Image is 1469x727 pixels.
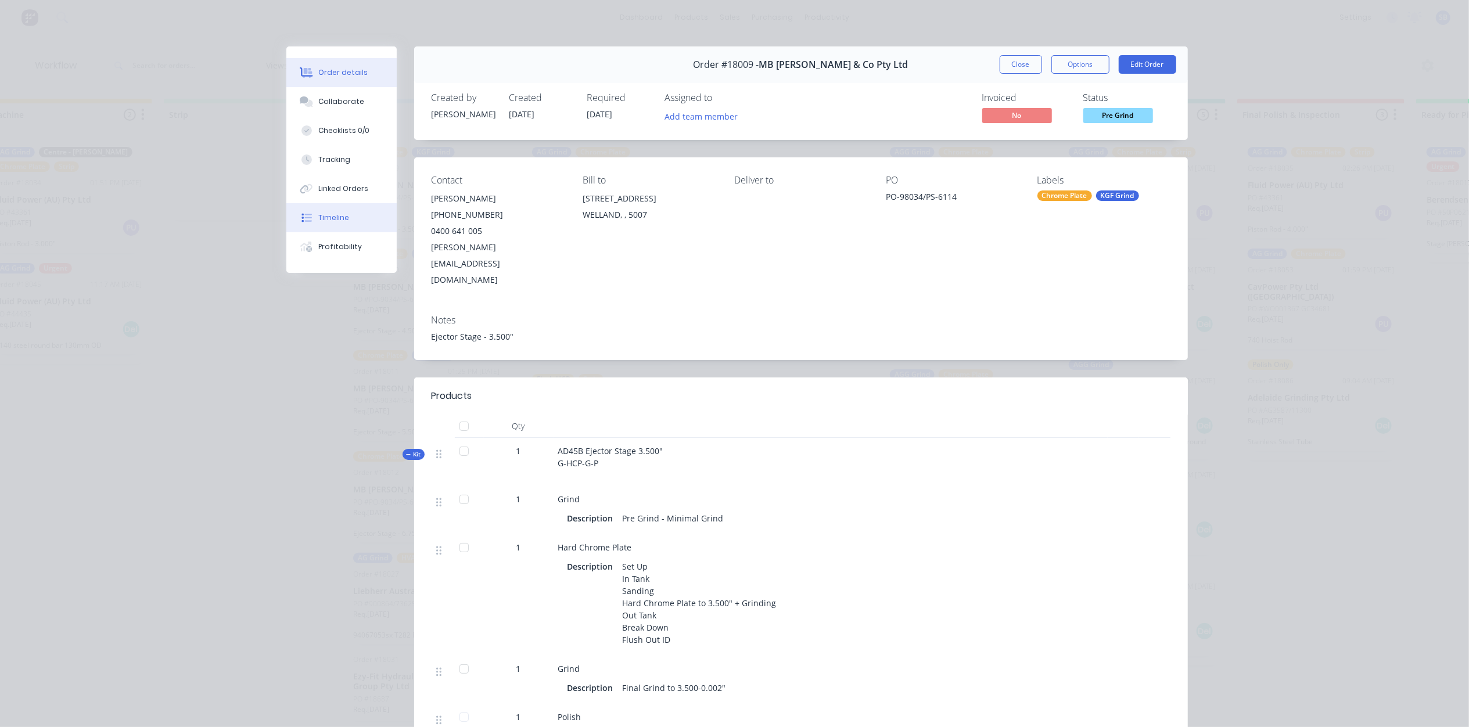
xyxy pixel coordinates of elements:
span: [DATE] [509,109,535,120]
button: Timeline [286,203,397,232]
div: [PERSON_NAME][PHONE_NUMBER]0400 641 005[PERSON_NAME][EMAIL_ADDRESS][DOMAIN_NAME] [432,190,565,288]
div: Pre Grind - Minimal Grind [618,510,728,527]
span: 1 [516,493,521,505]
div: [PERSON_NAME][EMAIL_ADDRESS][DOMAIN_NAME] [432,239,565,288]
div: Deliver to [734,175,867,186]
button: Options [1051,55,1109,74]
div: [STREET_ADDRESS] [583,190,716,207]
div: 0400 641 005 [432,223,565,239]
div: Chrome Plate [1037,190,1092,201]
span: AD45B Ejector Stage 3.500" G-HCP-G-P [558,445,663,469]
span: 1 [516,663,521,675]
div: Description [568,679,618,696]
span: Grind [558,663,580,674]
div: PO-98034/PS-6114 [886,190,1019,207]
div: KGF Grind [1096,190,1139,201]
div: [PERSON_NAME] [432,190,565,207]
button: Pre Grind [1083,108,1153,125]
div: Checklists 0/0 [318,125,369,136]
div: Assigned to [665,92,781,103]
div: Required [587,92,651,103]
div: Tracking [318,154,350,165]
span: MB [PERSON_NAME] & Co Pty Ltd [759,59,908,70]
span: 1 [516,541,521,553]
div: WELLAND, , 5007 [583,207,716,223]
div: Status [1083,92,1170,103]
button: Order details [286,58,397,87]
button: Close [1000,55,1042,74]
div: Profitability [318,242,362,252]
div: Collaborate [318,96,364,107]
span: Order #18009 - [694,59,759,70]
div: PO [886,175,1019,186]
div: Created by [432,92,495,103]
div: Description [568,510,618,527]
button: Edit Order [1119,55,1176,74]
span: 1 [516,711,521,723]
span: Pre Grind [1083,108,1153,123]
button: Profitability [286,232,397,261]
div: Kit [403,449,425,460]
button: Add team member [665,108,744,124]
span: Hard Chrome Plate [558,542,632,553]
span: Polish [558,711,581,722]
div: Timeline [318,213,349,223]
div: Linked Orders [318,183,368,194]
div: [PERSON_NAME] [432,108,495,120]
button: Collaborate [286,87,397,116]
button: Checklists 0/0 [286,116,397,145]
button: Add team member [658,108,744,124]
button: Tracking [286,145,397,174]
span: [DATE] [587,109,613,120]
span: No [982,108,1052,123]
div: Bill to [583,175,716,186]
div: Labels [1037,175,1170,186]
div: Invoiced [982,92,1069,103]
span: Kit [406,450,421,459]
div: [STREET_ADDRESS]WELLAND, , 5007 [583,190,716,228]
div: [PHONE_NUMBER] [432,207,565,223]
div: Order details [318,67,368,78]
div: Contact [432,175,565,186]
div: Description [568,558,618,575]
div: Qty [484,415,554,438]
div: Final Grind to 3.500-0.002" [618,679,731,696]
div: Notes [432,315,1170,326]
button: Linked Orders [286,174,397,203]
div: Ejector Stage - 3.500" [432,330,1170,343]
div: Created [509,92,573,103]
span: 1 [516,445,521,457]
div: Set Up In Tank Sanding Hard Chrome Plate to 3.500" + Grinding Out Tank Break Down Flush Out ID [618,558,781,648]
div: Products [432,389,472,403]
span: Grind [558,494,580,505]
